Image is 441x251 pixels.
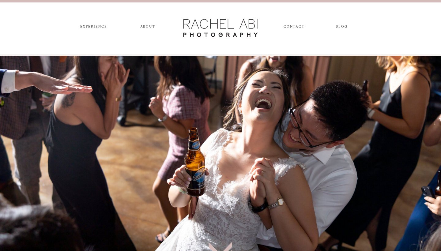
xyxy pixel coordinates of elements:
[330,24,353,31] a: blog
[284,24,304,31] a: CONTACT
[139,24,156,31] a: ABOUT
[77,24,110,31] a: experience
